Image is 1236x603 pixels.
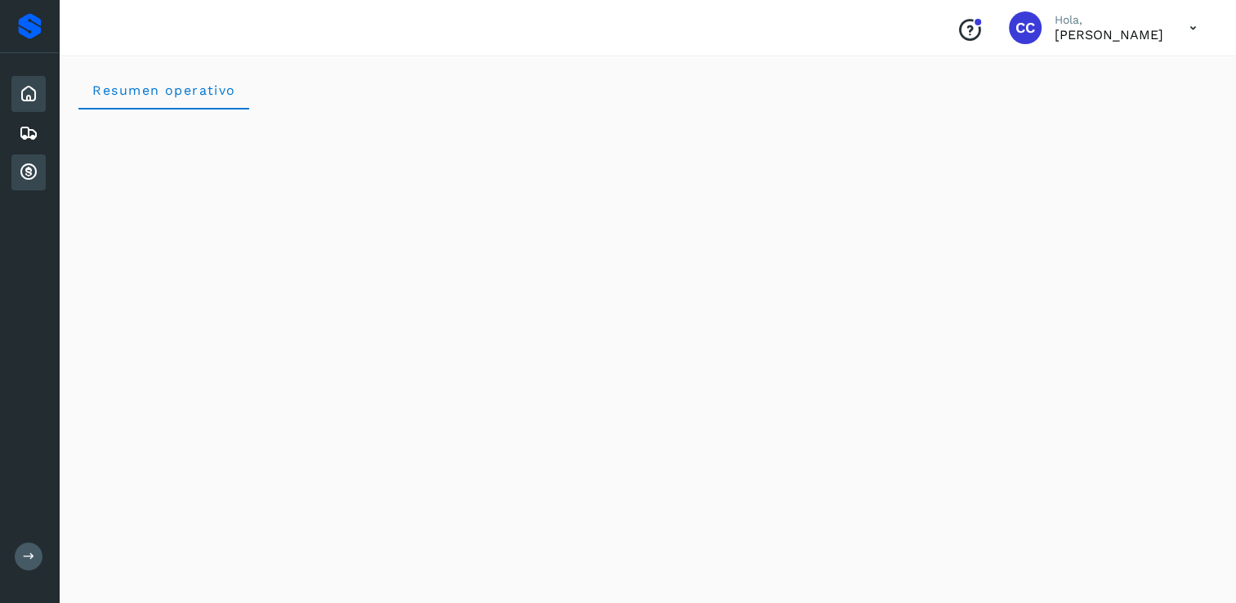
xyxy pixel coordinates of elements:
[11,115,46,151] div: Embarques
[91,83,236,98] span: Resumen operativo
[1055,27,1163,42] p: Carlos Cardiel Castro
[1055,13,1163,27] p: Hola,
[11,154,46,190] div: Cuentas por cobrar
[11,76,46,112] div: Inicio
